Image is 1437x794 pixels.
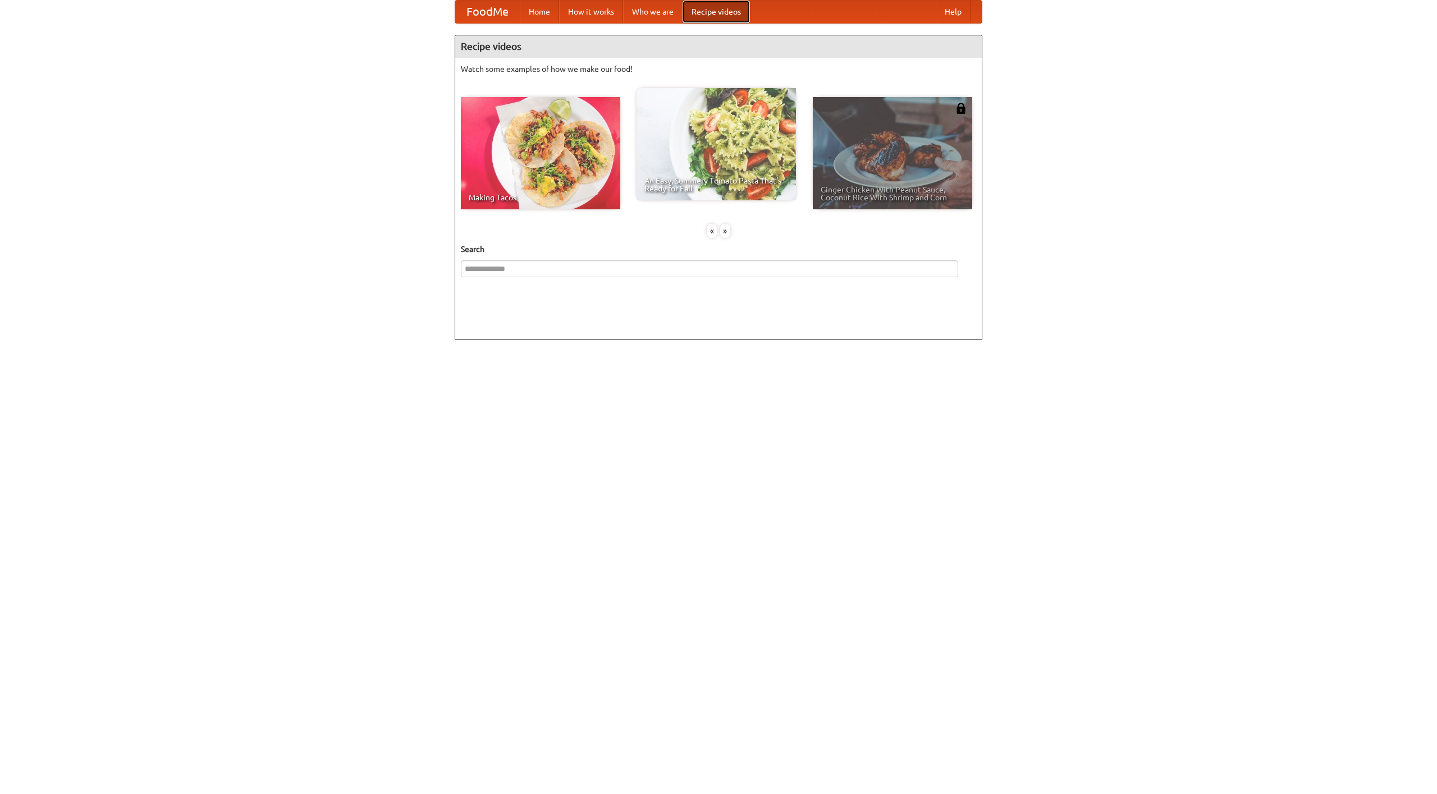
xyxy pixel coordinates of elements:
a: How it works [559,1,623,23]
a: Help [936,1,971,23]
h5: Search [461,244,976,255]
h4: Recipe videos [455,35,982,58]
p: Watch some examples of how we make our food! [461,63,976,75]
span: Making Tacos [469,194,612,201]
a: Home [520,1,559,23]
span: An Easy, Summery Tomato Pasta That's Ready for Fall [644,177,788,192]
img: 483408.png [955,103,967,114]
a: Making Tacos [461,97,620,209]
a: FoodMe [455,1,520,23]
a: An Easy, Summery Tomato Pasta That's Ready for Fall [637,88,796,200]
a: Who we are [623,1,683,23]
a: Recipe videos [683,1,750,23]
div: « [707,224,717,238]
div: » [720,224,730,238]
